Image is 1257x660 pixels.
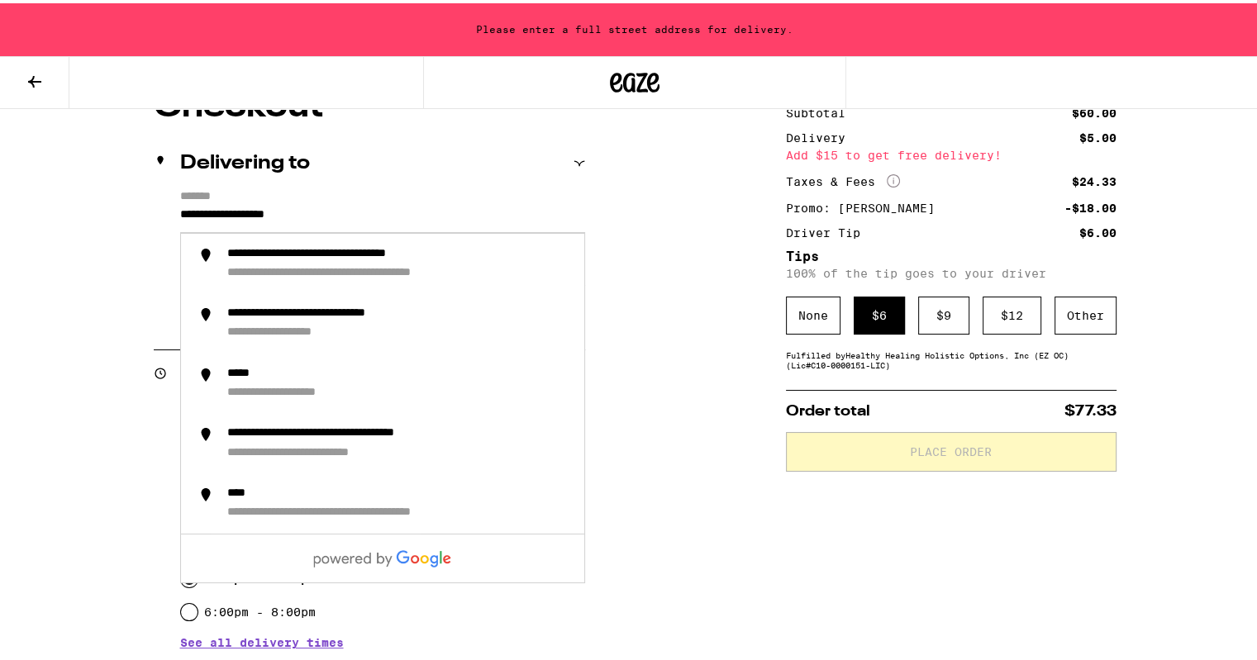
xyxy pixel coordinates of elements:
div: $ 12 [983,293,1041,331]
div: Taxes & Fees [786,171,900,186]
div: Fulfilled by Healthy Healing Holistic Options, Inc (EZ OC) (Lic# C10-0000151-LIC ) [786,347,1117,367]
div: Promo: [PERSON_NAME] [786,199,946,211]
div: $5.00 [1079,129,1117,140]
div: $24.33 [1072,173,1117,184]
label: 6:00pm - 8:00pm [204,602,316,615]
div: $6.00 [1079,224,1117,235]
button: See all delivery times [180,634,344,645]
div: -$18.00 [1064,199,1117,211]
div: None [786,293,840,331]
div: Subtotal [786,104,857,116]
span: Order total [786,401,870,415]
h5: Tips [786,247,1117,260]
p: 100% of the tip goes to your driver [786,264,1117,277]
div: $ 9 [918,293,969,331]
button: Place Order [786,429,1117,468]
div: Driver Tip [786,224,872,235]
div: Delivery [786,129,857,140]
span: Hi. Need any help? [10,12,119,25]
div: $60.00 [1072,104,1117,116]
span: Place Order [910,443,992,454]
span: $77.33 [1064,401,1117,415]
div: Other [1055,293,1117,331]
div: $ 6 [854,293,905,331]
div: Add $15 to get free delivery! [786,146,1117,158]
h2: Delivering to [180,150,310,170]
